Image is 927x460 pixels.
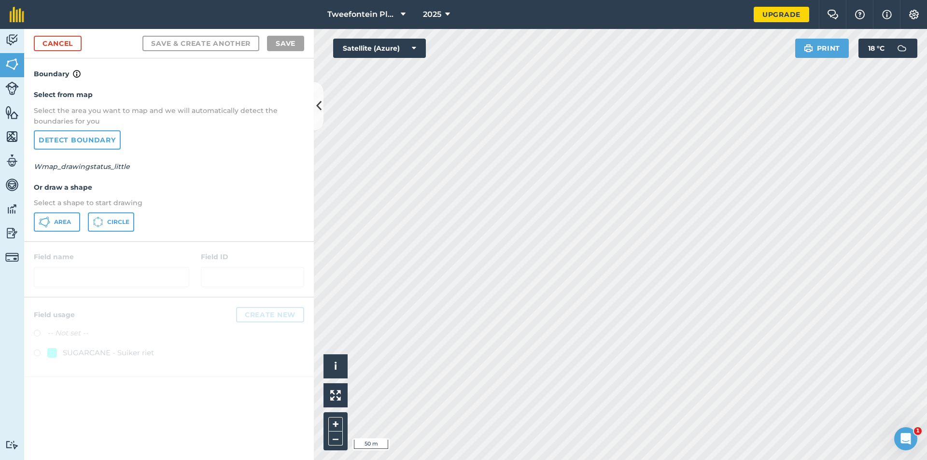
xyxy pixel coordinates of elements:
span: 2025 [423,9,441,20]
img: Two speech bubbles overlapping with the left bubble in the forefront [827,10,839,19]
img: svg+xml;base64,PHN2ZyB4bWxucz0iaHR0cDovL3d3dy53My5vcmcvMjAwMC9zdmciIHdpZHRoPSI1NiIgaGVpZ2h0PSI2MC... [5,129,19,144]
button: Area [34,212,80,232]
span: 1 [914,427,922,435]
button: – [328,432,343,446]
h4: Or draw a shape [34,182,304,193]
h4: Boundary [24,58,314,80]
em: Wmap_drawingstatus_little [34,162,130,171]
img: fieldmargin Logo [10,7,24,22]
img: svg+xml;base64,PHN2ZyB4bWxucz0iaHR0cDovL3d3dy53My5vcmcvMjAwMC9zdmciIHdpZHRoPSIxNyIgaGVpZ2h0PSIxNy... [73,68,81,80]
img: Four arrows, one pointing top left, one top right, one bottom right and the last bottom left [330,390,341,401]
span: Area [54,218,71,226]
span: 18 ° C [868,39,885,58]
button: Print [795,39,849,58]
button: + [328,417,343,432]
img: svg+xml;base64,PD94bWwgdmVyc2lvbj0iMS4wIiBlbmNvZGluZz0idXRmLTgiPz4KPCEtLSBHZW5lcmF0b3I6IEFkb2JlIE... [5,82,19,95]
img: A cog icon [908,10,920,19]
img: svg+xml;base64,PD94bWwgdmVyc2lvbj0iMS4wIiBlbmNvZGluZz0idXRmLTgiPz4KPCEtLSBHZW5lcmF0b3I6IEFkb2JlIE... [5,440,19,449]
button: Satellite (Azure) [333,39,426,58]
img: svg+xml;base64,PD94bWwgdmVyc2lvbj0iMS4wIiBlbmNvZGluZz0idXRmLTgiPz4KPCEtLSBHZW5lcmF0b3I6IEFkb2JlIE... [5,202,19,216]
img: svg+xml;base64,PD94bWwgdmVyc2lvbj0iMS4wIiBlbmNvZGluZz0idXRmLTgiPz4KPCEtLSBHZW5lcmF0b3I6IEFkb2JlIE... [5,178,19,192]
button: Save & Create Another [142,36,259,51]
span: i [334,360,337,372]
button: i [323,354,348,378]
a: Cancel [34,36,82,51]
button: Save [267,36,304,51]
img: svg+xml;base64,PHN2ZyB4bWxucz0iaHR0cDovL3d3dy53My5vcmcvMjAwMC9zdmciIHdpZHRoPSIxNyIgaGVpZ2h0PSIxNy... [882,9,892,20]
iframe: Intercom live chat [894,427,917,450]
img: svg+xml;base64,PHN2ZyB4bWxucz0iaHR0cDovL3d3dy53My5vcmcvMjAwMC9zdmciIHdpZHRoPSIxOSIgaGVpZ2h0PSIyNC... [804,42,813,54]
img: svg+xml;base64,PHN2ZyB4bWxucz0iaHR0cDovL3d3dy53My5vcmcvMjAwMC9zdmciIHdpZHRoPSI1NiIgaGVpZ2h0PSI2MC... [5,105,19,120]
span: Tweefontein Plaas [327,9,397,20]
img: svg+xml;base64,PD94bWwgdmVyc2lvbj0iMS4wIiBlbmNvZGluZz0idXRmLTgiPz4KPCEtLSBHZW5lcmF0b3I6IEFkb2JlIE... [5,226,19,240]
a: Detect boundary [34,130,121,150]
img: svg+xml;base64,PD94bWwgdmVyc2lvbj0iMS4wIiBlbmNvZGluZz0idXRmLTgiPz4KPCEtLSBHZW5lcmF0b3I6IEFkb2JlIE... [892,39,912,58]
p: Select a shape to start drawing [34,197,304,208]
img: svg+xml;base64,PD94bWwgdmVyc2lvbj0iMS4wIiBlbmNvZGluZz0idXRmLTgiPz4KPCEtLSBHZW5lcmF0b3I6IEFkb2JlIE... [5,251,19,264]
span: Circle [107,218,129,226]
img: svg+xml;base64,PD94bWwgdmVyc2lvbj0iMS4wIiBlbmNvZGluZz0idXRmLTgiPz4KPCEtLSBHZW5lcmF0b3I6IEFkb2JlIE... [5,153,19,168]
img: svg+xml;base64,PHN2ZyB4bWxucz0iaHR0cDovL3d3dy53My5vcmcvMjAwMC9zdmciIHdpZHRoPSI1NiIgaGVpZ2h0PSI2MC... [5,57,19,71]
h4: Select from map [34,89,304,100]
img: svg+xml;base64,PD94bWwgdmVyc2lvbj0iMS4wIiBlbmNvZGluZz0idXRmLTgiPz4KPCEtLSBHZW5lcmF0b3I6IEFkb2JlIE... [5,33,19,47]
a: Upgrade [754,7,809,22]
p: Select the area you want to map and we will automatically detect the boundaries for you [34,105,304,127]
button: Circle [88,212,134,232]
button: 18 °C [858,39,917,58]
img: A question mark icon [854,10,866,19]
